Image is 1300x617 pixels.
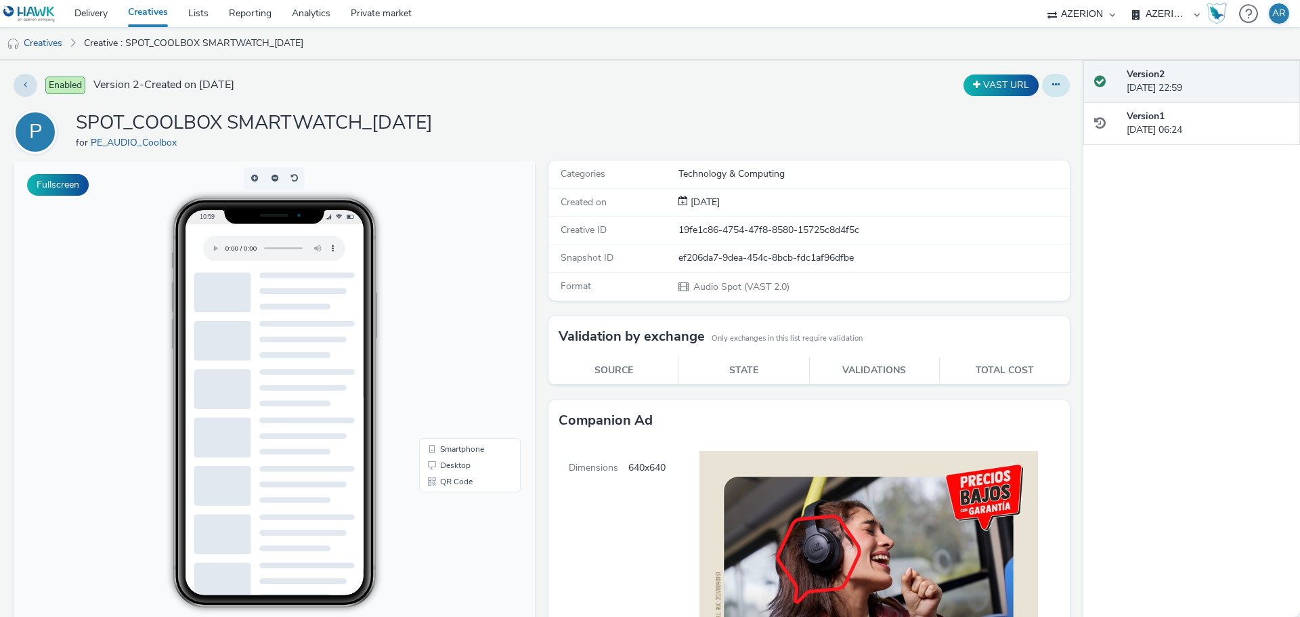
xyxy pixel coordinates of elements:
img: audio [7,37,20,51]
strong: Version 1 [1127,110,1165,123]
span: Categories [561,167,605,180]
a: Hawk Academy [1207,3,1232,24]
a: P [14,125,62,138]
h3: Validation by exchange [559,326,705,347]
span: Format [561,280,591,293]
span: for [76,136,91,149]
th: Validations [809,357,940,385]
div: P [29,113,42,151]
th: Total cost [940,357,1070,385]
li: Smartphone [408,280,504,297]
div: AR [1272,3,1286,24]
h1: SPOT_COOLBOX SMARTWATCH_[DATE] [76,110,433,136]
a: PE_AUDIO_Coolbox [91,136,182,149]
a: Creative : SPOT_COOLBOX SMARTWATCH_[DATE] [77,27,310,60]
h3: Companion Ad [559,410,653,431]
span: Version 2 - Created on [DATE] [93,77,234,93]
th: Source [548,357,679,385]
strong: Version 2 [1127,68,1165,81]
span: Creative ID [561,224,607,236]
button: Fullscreen [27,174,89,196]
div: [DATE] 22:59 [1127,68,1289,95]
span: [DATE] [688,196,720,209]
span: Smartphone [427,284,471,293]
div: [DATE] 06:24 [1127,110,1289,137]
span: 10:59 [186,52,201,60]
th: State [679,357,810,385]
button: VAST URL [963,75,1039,96]
li: QR Code [408,313,504,329]
span: Desktop [427,301,457,309]
div: ef206da7-9dea-454c-8bcb-fdc1af96dfbe [678,251,1068,265]
span: Audio Spot (VAST 2.0) [692,280,789,293]
img: undefined Logo [3,5,56,22]
span: Enabled [45,77,85,94]
div: Technology & Computing [678,167,1068,181]
span: QR Code [427,317,459,325]
div: Creation 15 August 2025, 06:24 [688,196,720,209]
li: Desktop [408,297,504,313]
img: Hawk Academy [1207,3,1227,24]
div: 19fe1c86-4754-47f8-8580-15725c8d4f5c [678,224,1068,237]
span: Created on [561,196,607,209]
div: Duplicate the creative as a VAST URL [960,75,1042,96]
span: Snapshot ID [561,251,613,264]
small: Only exchanges in this list require validation [712,333,863,344]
